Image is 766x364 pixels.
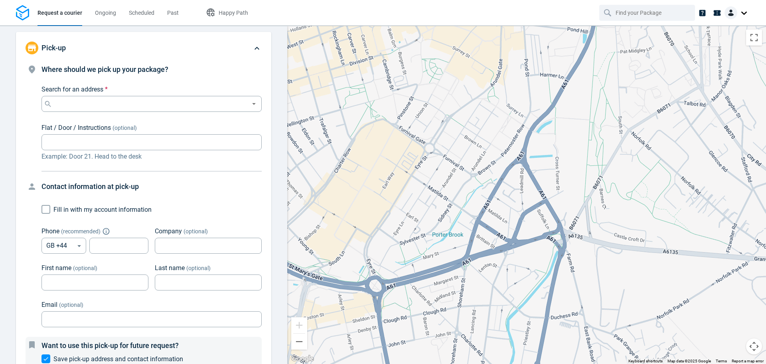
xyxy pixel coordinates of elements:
[667,359,711,363] span: Map data ©2025 Google
[16,32,271,64] div: Pick-up
[41,152,262,161] p: Example: Door 21. Head to the desk
[41,65,168,74] span: Where should we pick up your package?
[186,265,211,271] span: (optional)
[716,359,727,363] a: Terms
[113,125,137,131] span: (optional)
[95,10,116,16] span: Ongoing
[38,10,82,16] span: Request a courier
[53,206,152,213] span: Fill in with my account information
[291,317,307,333] button: Zoom in
[155,264,185,272] span: Last name
[289,354,316,364] img: Google
[732,359,764,363] a: Report a map error
[41,301,57,308] span: Email
[41,124,111,131] span: Flat / Door / Instructions
[129,10,154,16] span: Scheduled
[104,229,109,234] button: Explain "Recommended"
[41,227,59,235] span: Phone
[746,30,762,46] button: Toggle fullscreen view
[184,228,208,235] span: (optional)
[16,5,29,21] img: Logo
[725,6,737,19] img: Client
[41,264,71,272] span: First name
[41,86,103,93] span: Search for an address
[249,99,259,109] button: Open
[53,355,183,363] span: Save pick-up address and contact information
[289,354,316,364] a: Open this area in Google Maps (opens a new window)
[41,44,66,52] span: Pick-up
[41,181,262,192] h4: Contact information at pick-up
[746,338,762,354] button: Map camera controls
[61,228,101,235] span: ( recommended )
[628,358,663,364] button: Keyboard shortcuts
[291,334,307,350] button: Zoom out
[41,341,179,350] span: Want to use this pick-up for future request?
[155,227,182,235] span: Company
[616,5,680,20] input: Find your Package
[59,302,83,308] span: (optional)
[167,10,179,16] span: Past
[219,10,248,16] span: Happy Path
[73,265,97,271] span: (optional)
[41,238,86,254] div: GB +44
